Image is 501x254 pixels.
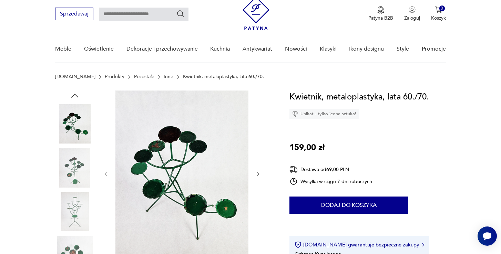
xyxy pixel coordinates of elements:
[164,74,173,80] a: Inne
[55,192,94,231] img: Zdjęcie produktu Kwietnik, metaloplastyka, lata 60./70.
[431,6,446,21] button: 0Koszyk
[422,243,424,246] img: Ikona strzałki w prawo
[292,111,298,117] img: Ikona diamentu
[404,15,420,21] p: Zaloguj
[295,241,301,248] img: Ikona certyfikatu
[289,109,359,119] div: Unikat - tylko jedna sztuka!
[289,165,372,174] div: Dostawa od 69,00 PLN
[55,12,93,17] a: Sprzedawaj
[126,36,198,62] a: Dekoracje i przechowywanie
[404,6,420,21] button: Zaloguj
[422,36,446,62] a: Promocje
[176,10,185,18] button: Szukaj
[320,36,337,62] a: Klasyki
[368,6,393,21] button: Patyna B2B
[183,74,264,80] p: Kwietnik, metaloplastyka, lata 60./70.
[210,36,230,62] a: Kuchnia
[397,36,409,62] a: Style
[243,36,272,62] a: Antykwariat
[377,6,384,14] img: Ikona medalu
[289,91,429,104] h1: Kwietnik, metaloplastyka, lata 60./70.
[55,74,95,80] a: [DOMAIN_NAME]
[435,6,442,13] img: Ikona koszyka
[478,226,497,246] iframe: Smartsupp widget button
[55,8,93,20] button: Sprzedawaj
[289,141,325,154] p: 159,00 zł
[55,148,94,188] img: Zdjęcie produktu Kwietnik, metaloplastyka, lata 60./70.
[55,104,94,144] img: Zdjęcie produktu Kwietnik, metaloplastyka, lata 60./70.
[368,6,393,21] a: Ikona medaluPatyna B2B
[349,36,384,62] a: Ikony designu
[409,6,416,13] img: Ikonka użytkownika
[289,197,408,214] button: Dodaj do koszyka
[295,241,424,248] button: [DOMAIN_NAME] gwarantuje bezpieczne zakupy
[84,36,114,62] a: Oświetlenie
[289,165,298,174] img: Ikona dostawy
[105,74,124,80] a: Produkty
[285,36,307,62] a: Nowości
[368,15,393,21] p: Patyna B2B
[431,15,446,21] p: Koszyk
[55,36,71,62] a: Meble
[439,6,445,11] div: 0
[289,177,372,186] div: Wysyłka w ciągu 7 dni roboczych
[134,74,154,80] a: Pozostałe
